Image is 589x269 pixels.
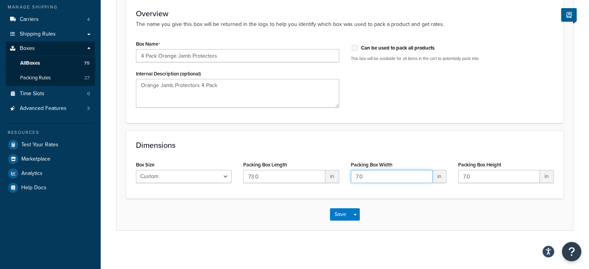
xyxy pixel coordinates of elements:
[6,87,95,101] a: Time Slots0
[21,170,43,177] span: Analytics
[6,152,95,166] a: Marketplace
[6,56,95,70] a: AllBoxes75
[20,105,67,112] span: Advanced Features
[6,12,95,27] li: Carriers
[6,71,95,85] li: Packing Rules
[20,91,45,97] span: Time Slots
[20,31,56,38] span: Shipping Rules
[136,20,554,29] p: The name you give this box will be returned in the logs to help you identify which box was used t...
[136,41,160,47] label: Box Name
[561,8,577,22] button: Show Help Docs
[20,60,40,67] span: All Boxes
[6,4,95,10] div: Manage Shipping
[136,71,201,77] label: Internal Description (optional)
[136,9,554,18] h3: Overview
[21,142,58,148] span: Test Your Rates
[433,170,446,183] span: in
[6,41,95,56] a: Boxes
[6,138,95,152] a: Test Your Rates
[330,208,351,221] button: Save
[20,16,39,23] span: Carriers
[6,71,95,85] a: Packing Rules27
[87,105,90,112] span: 3
[20,45,35,52] span: Boxes
[243,162,287,168] label: Packing Box Length
[20,75,51,81] span: Packing Rules
[458,162,501,168] label: Packing Box Height
[6,87,95,101] li: Time Slots
[87,91,90,97] span: 0
[136,141,554,149] h3: Dimensions
[6,41,95,86] li: Boxes
[6,166,95,180] a: Analytics
[136,79,339,108] textarea: Orange Jamb Protectors 4 Pack
[325,170,339,183] span: in
[351,162,392,168] label: Packing Box Width
[136,162,155,168] label: Box Size
[351,45,359,51] input: This option can't be selected because the box is assigned to a dimensional rule
[562,242,581,261] button: Open Resource Center
[6,101,95,116] a: Advanced Features3
[540,170,554,183] span: in
[361,45,434,51] label: Can be used to pack all products
[6,12,95,27] a: Carriers4
[87,16,90,23] span: 4
[6,181,95,195] a: Help Docs
[6,129,95,136] div: Resources
[6,27,95,41] a: Shipping Rules
[6,101,95,116] li: Advanced Features
[84,60,89,67] span: 75
[21,156,50,163] span: Marketplace
[351,56,554,62] p: This box will be available for all items in the cart to potentially pack into
[84,75,89,81] span: 27
[21,185,46,191] span: Help Docs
